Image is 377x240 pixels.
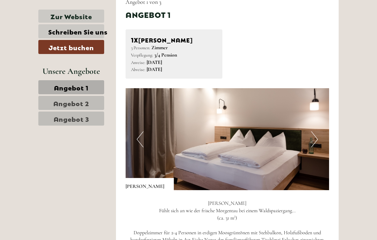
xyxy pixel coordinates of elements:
[90,5,113,16] div: [DATE]
[131,45,150,50] small: 3 Personen:
[147,59,162,66] b: [DATE]
[54,83,88,92] span: Angebot 1
[151,44,168,51] b: Zimmer
[126,9,171,20] div: Angebot 1
[154,52,177,58] b: 3/4 Pension
[131,35,138,44] b: 1x
[311,131,318,147] button: Next
[38,40,104,54] a: Jetzt buchen
[126,88,329,190] img: image
[54,114,89,123] span: Angebot 3
[147,66,162,73] b: [DATE]
[38,65,104,77] div: Unsere Angebote
[131,67,145,72] small: Abreise:
[131,52,153,58] small: Verpflegung:
[131,35,217,44] div: [PERSON_NAME]
[5,17,94,37] div: Guten Tag, wie können wir Ihnen helfen?
[53,98,89,107] span: Angebot 2
[10,19,91,24] div: [GEOGRAPHIC_DATA]
[38,24,104,38] a: Schreiben Sie uns
[10,31,91,35] small: 16:57
[159,166,204,180] button: Senden
[126,178,174,190] div: [PERSON_NAME]
[131,60,145,65] small: Anreise:
[38,10,104,23] a: Zur Website
[137,131,143,147] button: Previous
